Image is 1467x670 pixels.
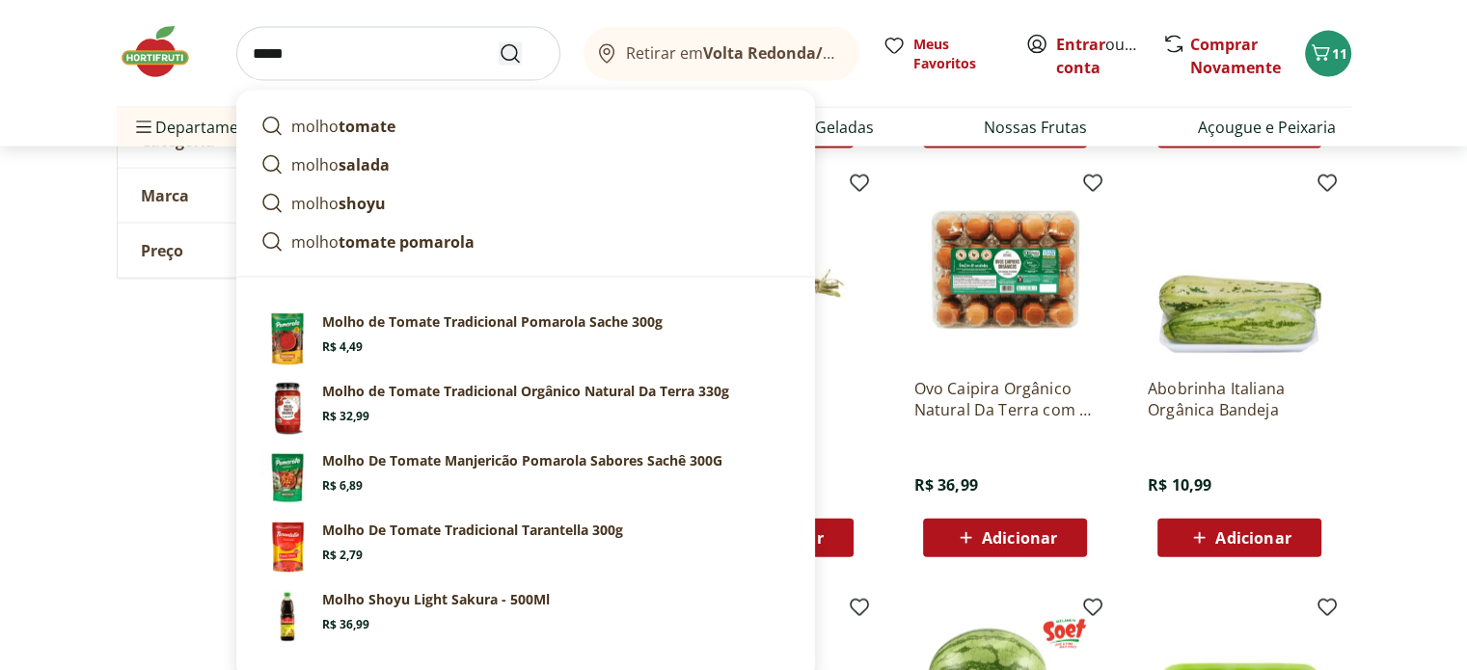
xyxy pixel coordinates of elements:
[1148,474,1211,496] span: R$ 10,99
[132,104,271,150] span: Departamentos
[913,35,1002,73] span: Meus Favoritos
[322,312,663,332] p: Molho de Tomate Tradicional Pomarola Sache 300g
[118,224,407,278] button: Preço
[236,27,560,81] input: search
[339,116,395,137] strong: tomate
[291,115,395,138] p: molho
[1148,378,1331,420] a: Abobrinha Italiana Orgânica Bandeja
[322,617,369,632] span: R$ 36,99
[322,382,729,401] p: Molho de Tomate Tradicional Orgânico Natural Da Terra 330g
[253,582,799,652] a: PrincipalMolho Shoyu Light Sakura - 500MlR$ 36,99
[913,474,977,496] span: R$ 36,99
[322,590,550,609] p: Molho Shoyu Light Sakura - 500Ml
[1056,34,1162,78] a: Criar conta
[322,478,363,494] span: R$ 6,89
[1197,116,1335,139] a: Açougue e Peixaria
[253,184,799,223] a: molhoshoyu
[322,409,369,424] span: R$ 32,99
[260,451,314,505] img: Principal
[260,521,314,575] img: Principal
[253,305,799,374] a: PrincipalMolho de Tomate Tradicional Pomarola Sache 300gR$ 4,49
[118,169,407,223] button: Marca
[1332,44,1347,63] span: 11
[253,107,799,146] a: molhotomate
[291,153,390,176] p: molho
[253,223,799,261] a: molhotomate pomarola
[1056,34,1105,55] a: Entrar
[322,521,623,540] p: Molho De Tomate Tradicional Tarantella 300g
[584,27,859,81] button: Retirar emVolta Redonda/[GEOGRAPHIC_DATA]
[913,179,1097,362] img: Ovo Caipira Orgânico Natural Da Terra com 20 unidades
[1157,519,1321,557] button: Adicionar
[339,231,475,253] strong: tomate pomarola
[339,193,386,214] strong: shoyu
[913,378,1097,420] a: Ovo Caipira Orgânico Natural Da Terra com 20 unidades
[1215,530,1290,546] span: Adicionar
[339,154,390,175] strong: salada
[253,146,799,184] a: molhosalada
[322,548,363,563] span: R$ 2,79
[923,519,1087,557] button: Adicionar
[253,443,799,513] a: PrincipalMolho De Tomate Manjericão Pomarola Sabores Sachê 300GR$ 6,89
[291,192,386,215] p: molho
[1305,31,1351,77] button: Carrinho
[260,590,314,644] img: Principal
[253,374,799,443] a: Molho de Tomate Tradicional Orgânico Natural Da Terra 330gR$ 32,99
[499,42,545,66] button: Submit Search
[322,451,722,470] p: Molho De Tomate Manjericão Pomarola Sabores Sachê 300G
[322,339,363,355] span: R$ 4,49
[982,530,1057,546] span: Adicionar
[132,104,155,150] button: Menu
[1056,33,1142,79] span: ou
[141,241,183,260] span: Preço
[1148,179,1331,362] img: Abobrinha Italiana Orgânica Bandeja
[883,35,1002,73] a: Meus Favoritos
[291,230,475,254] p: molho
[984,116,1087,139] a: Nossas Frutas
[141,186,189,205] span: Marca
[626,44,839,62] span: Retirar em
[703,42,982,64] b: Volta Redonda/[GEOGRAPHIC_DATA]
[253,513,799,582] a: PrincipalMolho De Tomate Tradicional Tarantella 300gR$ 2,79
[117,23,213,81] img: Hortifruti
[260,312,314,366] img: Principal
[1190,34,1281,78] a: Comprar Novamente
